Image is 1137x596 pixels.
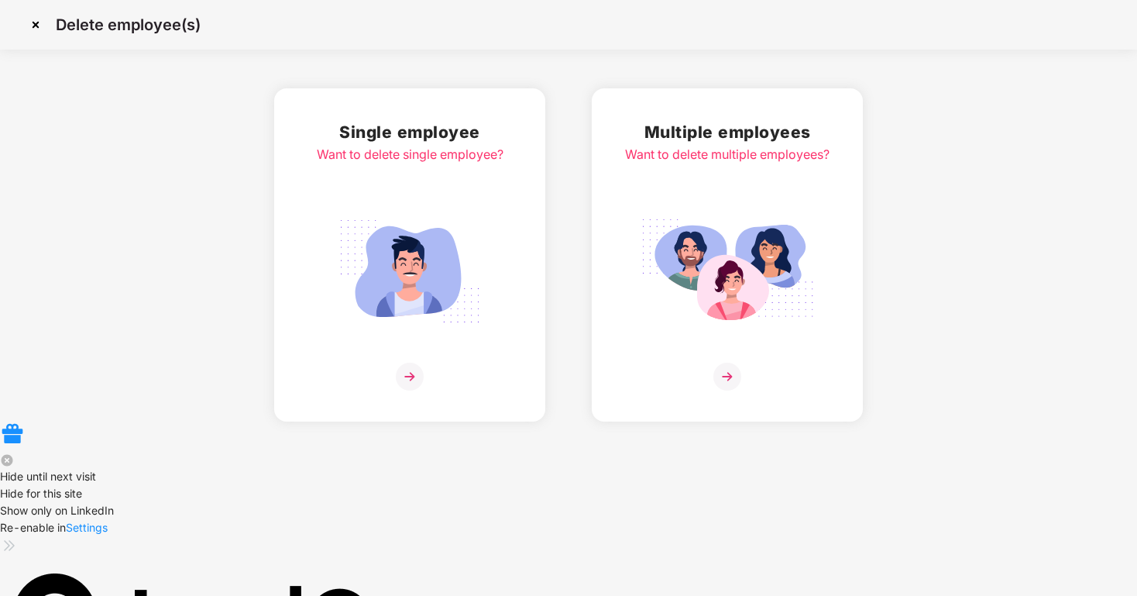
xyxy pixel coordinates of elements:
[641,211,814,332] img: svg+xml;base64,PHN2ZyB4bWxucz0iaHR0cDovL3d3dy53My5vcmcvMjAwMC9zdmciIGlkPSJNdWx0aXBsZV9lbXBsb3llZS...
[66,521,108,534] a: Settings
[625,119,830,145] h2: Multiple employees
[713,363,741,391] img: svg+xml;base64,PHN2ZyB4bWxucz0iaHR0cDovL3d3dy53My5vcmcvMjAwMC9zdmciIHdpZHRoPSIzNiIgaGVpZ2h0PSIzNi...
[317,145,503,164] div: Want to delete single employee?
[396,363,424,391] img: svg+xml;base64,PHN2ZyB4bWxucz0iaHR0cDovL3d3dy53My5vcmcvMjAwMC9zdmciIHdpZHRoPSIzNiIgaGVpZ2h0PSIzNi...
[323,211,496,332] img: svg+xml;base64,PHN2ZyB4bWxucz0iaHR0cDovL3d3dy53My5vcmcvMjAwMC9zdmciIGlkPSJTaW5nbGVfZW1wbG95ZWUiIH...
[56,16,201,34] p: Delete employee(s)
[317,119,503,145] h2: Single employee
[23,12,48,37] img: svg+xml;base64,PHN2ZyBpZD0iQ3Jvc3MtMzJ4MzIiIHhtbG5zPSJodHRwOi8vd3d3LnczLm9yZy8yMDAwL3N2ZyIgd2lkdG...
[625,145,830,164] div: Want to delete multiple employees?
